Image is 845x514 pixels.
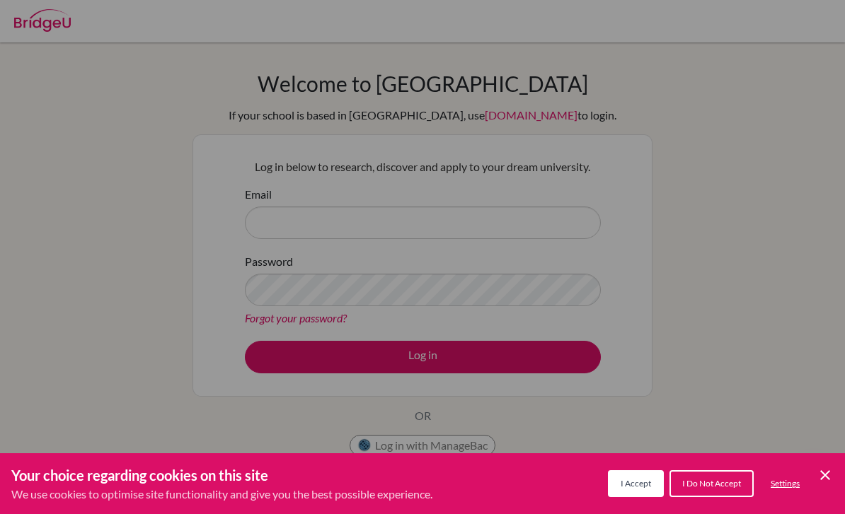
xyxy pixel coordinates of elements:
[817,467,834,484] button: Save and close
[11,486,432,503] p: We use cookies to optimise site functionality and give you the best possible experience.
[771,478,800,489] span: Settings
[621,478,651,489] span: I Accept
[759,472,811,496] button: Settings
[608,470,664,497] button: I Accept
[11,465,432,486] h3: Your choice regarding cookies on this site
[669,470,754,497] button: I Do Not Accept
[682,478,741,489] span: I Do Not Accept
